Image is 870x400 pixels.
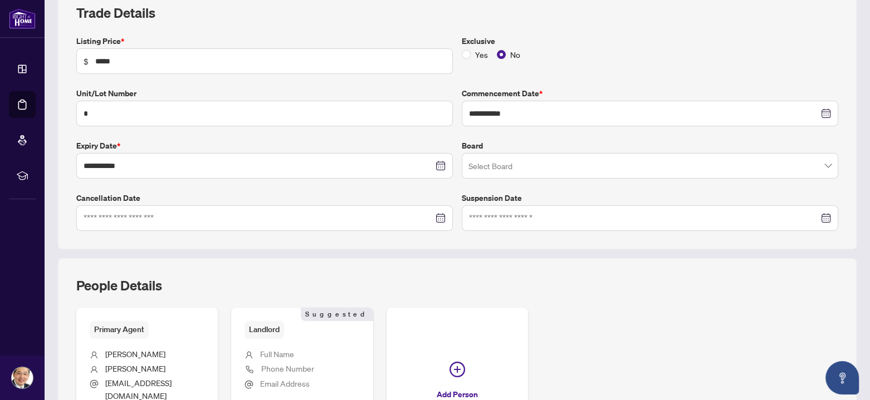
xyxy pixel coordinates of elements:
[76,87,453,100] label: Unit/Lot Number
[471,48,492,61] span: Yes
[76,192,453,204] label: Cancellation Date
[84,55,89,67] span: $
[105,349,165,359] span: [PERSON_NAME]
[462,35,838,47] label: Exclusive
[9,8,36,29] img: logo
[90,321,149,338] span: Primary Agent
[449,362,465,377] span: plus-circle
[105,363,165,373] span: [PERSON_NAME]
[76,4,838,22] h2: Trade Details
[825,361,859,394] button: Open asap
[12,367,33,388] img: Profile Icon
[76,140,453,152] label: Expiry Date
[260,349,294,359] span: Full Name
[76,276,162,294] h2: People Details
[301,308,373,321] span: Suggested
[245,321,284,338] span: Landlord
[462,87,838,100] label: Commencement Date
[462,192,838,204] label: Suspension Date
[76,35,453,47] label: Listing Price
[261,363,314,373] span: Phone Number
[260,378,310,388] span: Email Address
[506,48,525,61] span: No
[462,140,838,152] label: Board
